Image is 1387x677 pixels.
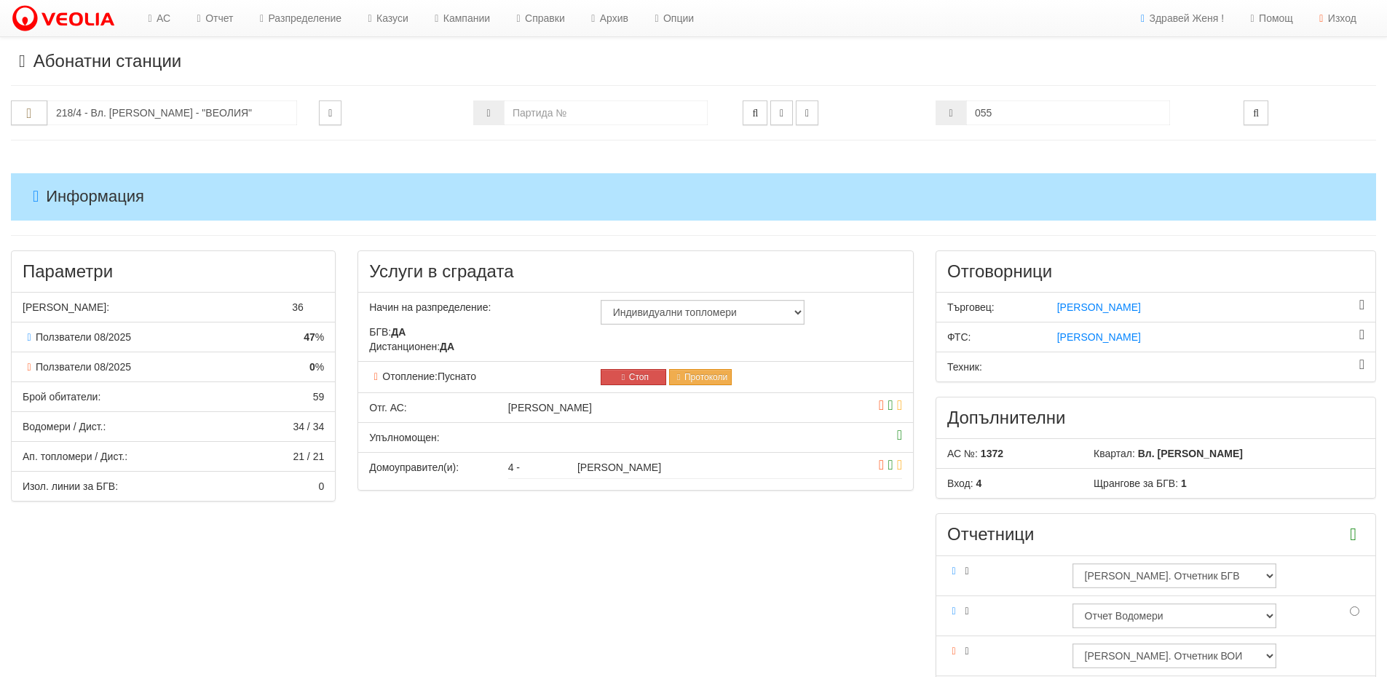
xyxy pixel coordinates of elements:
span: [PERSON_NAME] [1057,301,1141,313]
span: [PERSON_NAME] [577,462,661,473]
strong: ДА [391,326,406,338]
span: [PERSON_NAME] [508,402,592,413]
span: % [309,360,324,374]
span: Квартал: [1094,448,1135,459]
span: Дистанционен: [369,341,454,352]
span: % [304,330,324,344]
strong: 0 [309,361,315,373]
h4: Информация [11,173,1376,220]
span: 34 / 34 [293,421,324,432]
span: 36 [292,301,304,313]
img: VeoliaLogo.png [11,4,122,34]
span: Домоуправител(и): [369,462,459,473]
span: Водомери / Дист.: [23,421,106,432]
h3: Параметри [23,262,324,281]
strong: ДА [440,341,454,352]
input: Сериен номер [966,100,1170,125]
b: Вл. [PERSON_NAME] [1138,448,1243,459]
h3: Абонатни станции [11,52,1376,71]
span: Упълномощен: [369,432,439,443]
span: Пуснато [438,371,476,382]
i: Назначаване като отговорник ФТС [1359,330,1364,340]
span: 59 [313,391,325,403]
h3: Услуги в сградата [369,262,902,281]
span: Ап. топломери / Дист.: [23,451,127,462]
div: % от апартаментите с консумация по отчет за БГВ през миналия месец [12,330,335,344]
span: Ползватели 08/2025 [23,331,131,343]
span: ФТС: [947,331,971,343]
i: Назначаване като отговорник Техник [1359,360,1364,370]
span: 4 - [508,462,520,473]
h3: Отговорници [947,262,1364,281]
b: 4 [976,478,981,489]
span: Начин на разпределение: [369,301,491,313]
span: [PERSON_NAME]: [23,301,109,313]
span: Ползватели 08/2025 [23,361,131,373]
h3: Допълнителни [947,408,1364,427]
b: 1 [1181,478,1187,489]
span: Брой обитатели: [23,391,100,403]
i: Назначаване като отговорник Търговец [1359,300,1364,310]
span: Отопление: [369,371,476,382]
span: [PERSON_NAME] [1057,331,1141,343]
span: Техник: [947,361,982,373]
span: 0 [318,480,324,492]
button: Протоколи [669,369,732,385]
span: АС №: [947,448,978,459]
input: Партида № [504,100,708,125]
h3: Отчетници [947,525,1364,544]
span: Щрангове за БГВ: [1094,478,1178,489]
button: Стоп [601,369,666,385]
b: 1372 [981,448,1003,459]
span: Отговорник АС [369,402,407,413]
span: 21 / 21 [293,451,324,462]
strong: 47 [304,331,315,343]
input: Абонатна станция [47,100,297,125]
span: Търговец: [947,301,995,313]
span: Вход: [947,478,973,489]
div: % от апартаментите с консумация по отчет за отопление през миналия месец [12,360,335,374]
span: Изол. линии за БГВ: [23,480,118,492]
span: БГВ: [369,326,406,338]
